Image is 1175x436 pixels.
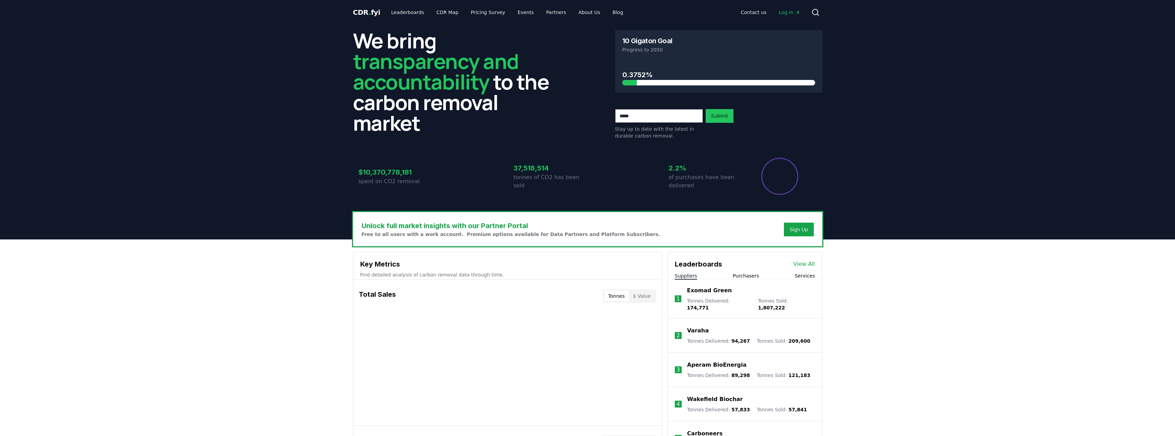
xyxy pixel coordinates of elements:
[360,271,655,278] p: Find detailed analysis of carbon removal data through time.
[676,295,680,303] p: 1
[622,70,815,80] h3: 0.3752%
[794,260,815,268] a: View All
[368,8,371,16] span: .
[615,126,703,139] p: Stay up to date with the latest in durable carbon removal.
[706,109,734,123] button: Submit
[386,6,430,19] a: Leaderboards
[573,6,606,19] a: About Us
[677,400,680,408] p: 4
[795,272,815,279] button: Services
[687,305,709,310] span: 174,771
[514,163,588,173] h3: 37,518,514
[788,407,807,412] span: 57,841
[687,361,747,369] a: Aperam BioEnergia
[758,305,785,310] span: 1,807,222
[677,366,680,374] p: 3
[677,331,680,340] p: 2
[607,6,629,19] a: Blog
[675,272,697,279] button: Suppliers
[687,297,751,311] p: Tonnes Delivered :
[353,8,380,16] span: CDR fyi
[629,291,655,302] button: $ Value
[669,173,743,190] p: of purchases have been delivered
[735,6,806,19] nav: Main
[360,259,655,269] h3: Key Metrics
[604,291,629,302] button: Tonnes
[675,259,722,269] h3: Leaderboards
[733,272,759,279] button: Purchasers
[622,46,815,53] p: Progress to 2050
[687,406,750,413] p: Tonnes Delivered :
[687,338,750,344] p: Tonnes Delivered :
[353,30,560,133] h2: We bring to the carbon removal market
[773,6,806,19] a: Log in
[757,338,810,344] p: Tonnes Sold :
[514,173,588,190] p: tonnes of CO2 has been sold
[353,47,519,96] span: transparency and accountability
[512,6,539,19] a: Events
[779,9,800,16] span: Log in
[788,338,810,344] span: 209,600
[359,289,396,303] h3: Total Sales
[757,406,807,413] p: Tonnes Sold :
[353,8,380,17] a: CDR.fyi
[788,373,810,378] span: 121,183
[386,6,628,19] nav: Main
[757,372,810,379] p: Tonnes Sold :
[359,177,433,186] p: spent on CO2 removal
[431,6,464,19] a: CDR Map
[541,6,572,19] a: Partners
[735,6,772,19] a: Contact us
[362,231,660,238] p: Free to all users with a work account. Premium options available for Data Partners and Platform S...
[789,226,808,233] a: Sign Up
[731,407,750,412] span: 57,833
[687,395,743,403] a: Wakefield Biochar
[465,6,510,19] a: Pricing Survey
[669,163,743,173] h3: 2.2%
[622,37,672,44] h3: 10 Gigaton Goal
[758,297,815,311] p: Tonnes Sold :
[359,167,433,177] h3: $10,370,778,181
[731,338,750,344] span: 94,267
[687,372,750,379] p: Tonnes Delivered :
[761,157,799,196] div: Percentage of sales delivered
[687,327,709,335] a: Varaha
[687,286,732,295] a: Exomad Green
[362,221,660,231] h3: Unlock full market insights with our Partner Portal
[731,373,750,378] span: 89,298
[784,223,813,236] button: Sign Up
